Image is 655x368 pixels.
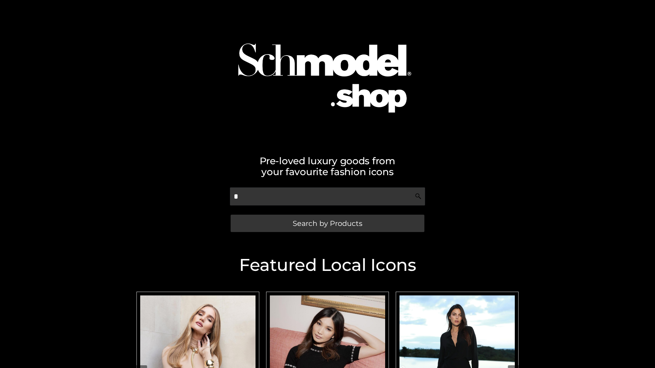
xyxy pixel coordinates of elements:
a: Search by Products [231,215,424,232]
h2: Pre-loved luxury goods from your favourite fashion icons [133,155,522,177]
img: Search Icon [415,193,422,200]
span: Search by Products [293,220,362,227]
h2: Featured Local Icons​ [133,257,522,274]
